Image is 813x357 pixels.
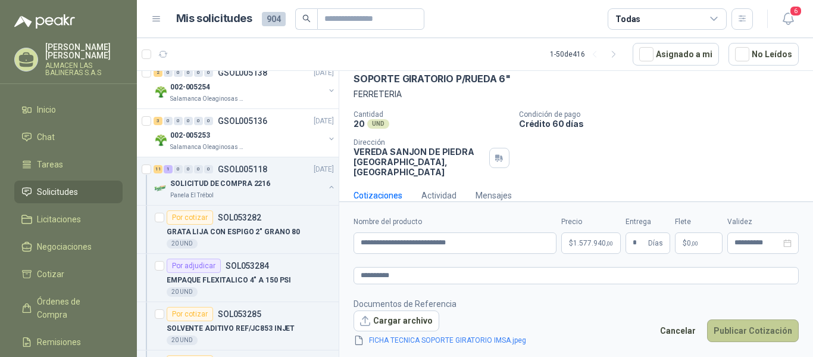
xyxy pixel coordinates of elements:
div: Actividad [421,189,456,202]
span: ,00 [691,240,698,247]
p: SOL053285 [218,310,261,318]
div: Mensajes [476,189,512,202]
a: Negociaciones [14,235,123,258]
a: Remisiones [14,331,123,353]
label: Entrega [626,216,670,228]
a: Tareas [14,153,123,176]
p: Salamanca Oleaginosas SAS [170,94,245,104]
div: 0 [174,117,183,125]
p: [DATE] [314,67,334,79]
p: Crédito 60 días [519,119,808,129]
button: Publicar Cotización [707,319,799,342]
label: Precio [561,216,621,228]
div: 0 [204,165,213,173]
p: $1.577.940,00 [561,232,621,254]
div: Cotizaciones [354,189,402,202]
span: $ [683,240,687,247]
label: Nombre del producto [354,216,556,228]
div: 0 [194,165,203,173]
button: No Leídos [728,43,799,66]
span: Solicitudes [37,185,78,198]
p: Condición de pago [519,110,808,119]
p: SOL053282 [218,213,261,222]
img: Company Logo [154,85,168,99]
p: GSOL005138 [218,69,267,77]
img: Company Logo [154,181,168,195]
span: Chat [37,131,55,144]
a: Solicitudes [14,181,123,203]
p: [DATE] [314,116,334,127]
button: 6 [777,8,799,30]
span: ,00 [606,240,613,247]
span: Días [648,233,663,253]
div: 0 [204,117,213,125]
div: 20 UND [167,239,198,249]
a: Por cotizarSOL053285SOLVENTE ADITIVO REF/JC853 INJET20 UND [137,302,339,350]
a: 3 0 0 0 0 0 GSOL005136[DATE] Company Logo002-005253Salamanca Oleaginosas SAS [154,114,336,152]
img: Logo peakr [14,14,75,29]
p: 002-005253 [170,130,210,141]
a: Órdenes de Compra [14,290,123,326]
p: GSOL005136 [218,117,267,125]
div: 11 [154,165,162,173]
p: SOLVENTE ADITIVO REF/JC853 INJET [167,323,295,334]
span: 1.577.940 [573,240,613,247]
p: ALMACEN LAS BALINERAS S.A.S [45,62,123,76]
img: Company Logo [154,133,168,147]
div: 3 [154,117,162,125]
div: 1 [164,165,173,173]
span: 0 [687,240,698,247]
a: Chat [14,126,123,148]
p: EMPAQUE FLEXITALICO 4" A 150 PSI [167,275,291,286]
p: VEREDA SANJON DE PIEDRA [GEOGRAPHIC_DATA] , [GEOGRAPHIC_DATA] [354,147,484,177]
label: Validez [727,216,799,228]
span: Cotizar [37,268,64,281]
button: Cargar archivo [354,311,439,332]
div: 0 [204,69,213,77]
div: 0 [184,117,193,125]
a: Cotizar [14,263,123,285]
p: [PERSON_NAME] [PERSON_NAME] [45,43,123,60]
p: $ 0,00 [675,232,723,254]
label: Flete [675,216,723,228]
div: 0 [184,165,193,173]
div: Por adjudicar [167,259,221,273]
div: Todas [615,13,640,26]
div: 0 [164,69,173,77]
a: 11 1 0 0 0 0 GSOL005118[DATE] Company LogoSOLICITUD DE COMPRA 2216Panela El Trébol [154,162,336,200]
a: FICHA TECNICA SOPORTE GIRATORIO IMSA.jpeg [364,335,531,346]
p: Cantidad [354,110,509,119]
span: Licitaciones [37,213,81,226]
span: Negociaciones [37,240,92,253]
a: Licitaciones [14,208,123,231]
span: Tareas [37,158,63,171]
p: Dirección [354,138,484,147]
span: 904 [262,12,286,26]
p: SOLICITUD DE COMPRA 2216 [170,178,270,190]
div: Por cotizar [167,210,213,225]
p: FERRETERIA [354,88,799,101]
div: 2 [154,69,162,77]
span: search [302,14,311,23]
div: 0 [174,165,183,173]
a: Por cotizarSOL053282GRATA LIJA CON ESPIGO 2" GRANO 8020 UND [137,206,339,254]
div: 20 UND [167,336,198,345]
p: GSOL005118 [218,165,267,173]
p: 002-005254 [170,82,210,93]
button: Cancelar [653,319,702,342]
div: 0 [194,117,203,125]
span: Remisiones [37,336,81,349]
p: Panela El Trébol [170,191,214,200]
div: 0 [184,69,193,77]
p: SOPORTE GIRATORIO P/RUEDA 6" [354,73,511,85]
a: Por adjudicarSOL053284EMPAQUE FLEXITALICO 4" A 150 PSI20 UND [137,254,339,302]
h1: Mis solicitudes [176,10,252,27]
p: SOL053284 [226,262,269,270]
a: 2 0 0 0 0 0 GSOL005138[DATE] Company Logo002-005254Salamanca Oleaginosas SAS [154,66,336,104]
div: 0 [174,69,183,77]
div: 1 - 50 de 416 [550,45,623,64]
div: 0 [164,117,173,125]
div: UND [367,119,389,129]
div: Por cotizar [167,307,213,321]
p: [DATE] [314,164,334,175]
